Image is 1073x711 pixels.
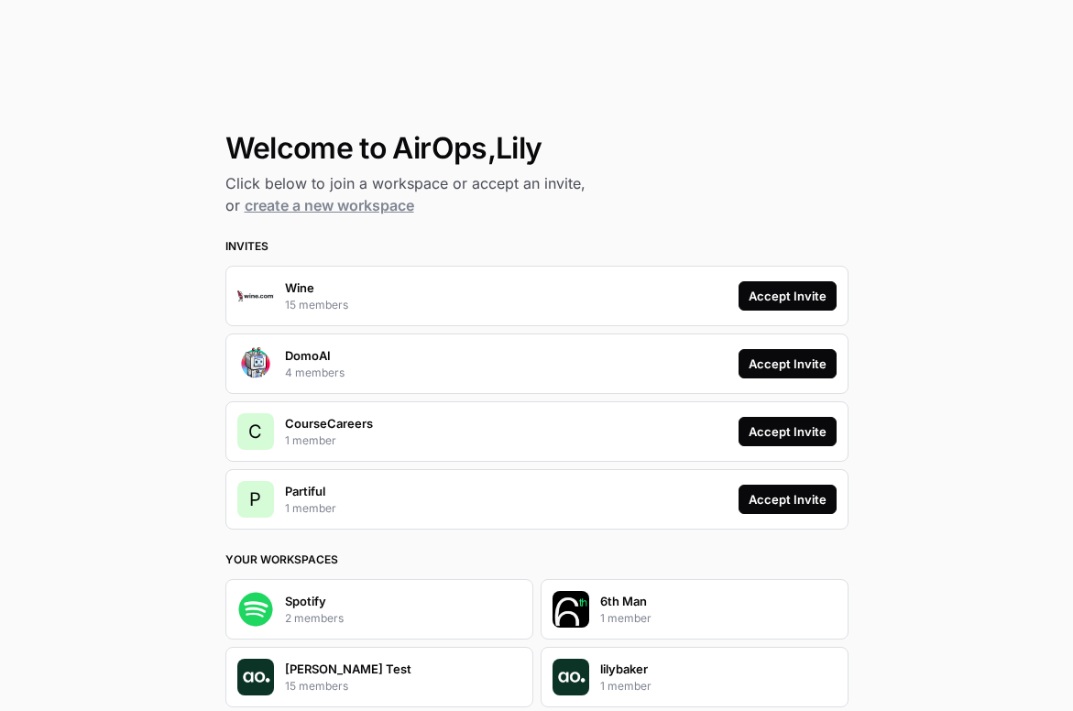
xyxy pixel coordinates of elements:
h2: Click below to join a workspace or accept an invite, or [225,172,849,216]
p: Partiful [285,482,325,500]
h1: Welcome to AirOps, Lily [225,132,849,165]
img: Company Logo [237,278,274,314]
button: Accept Invite [739,281,837,311]
div: Accept Invite [749,355,827,373]
p: Spotify [285,592,326,610]
h3: Invites [225,238,849,255]
p: Wine [285,279,314,297]
button: Accept Invite [739,417,837,446]
p: 15 members [285,678,348,695]
p: 6th Man [600,592,647,610]
p: DomoAI [285,346,331,365]
span: P [249,487,261,512]
img: Company Logo [237,591,274,628]
button: Company LogoSpotify2 members [225,579,533,640]
span: C [248,419,262,444]
p: [PERSON_NAME] Test [285,660,411,678]
button: Company Logo[PERSON_NAME] Test15 members [225,647,533,707]
p: lilybaker [600,660,648,678]
button: Company Logo6th Man1 member [541,579,849,640]
button: Accept Invite [739,485,837,514]
button: Accept Invite [739,349,837,378]
div: Accept Invite [749,287,827,305]
p: 15 members [285,297,348,313]
img: Company Logo [237,659,274,695]
div: Accept Invite [749,490,827,509]
p: 1 member [285,500,336,517]
p: 2 members [285,610,344,627]
p: CourseCareers [285,414,373,432]
p: 1 member [600,678,651,695]
a: create a new workspace [245,196,414,214]
h3: Your Workspaces [225,552,849,568]
img: Company Logo [237,345,274,382]
div: Accept Invite [749,422,827,441]
p: 1 member [285,432,336,449]
p: 1 member [600,610,651,627]
button: Company Logolilybaker1 member [541,647,849,707]
p: 4 members [285,365,345,381]
img: Company Logo [553,591,589,628]
img: Company Logo [553,659,589,695]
